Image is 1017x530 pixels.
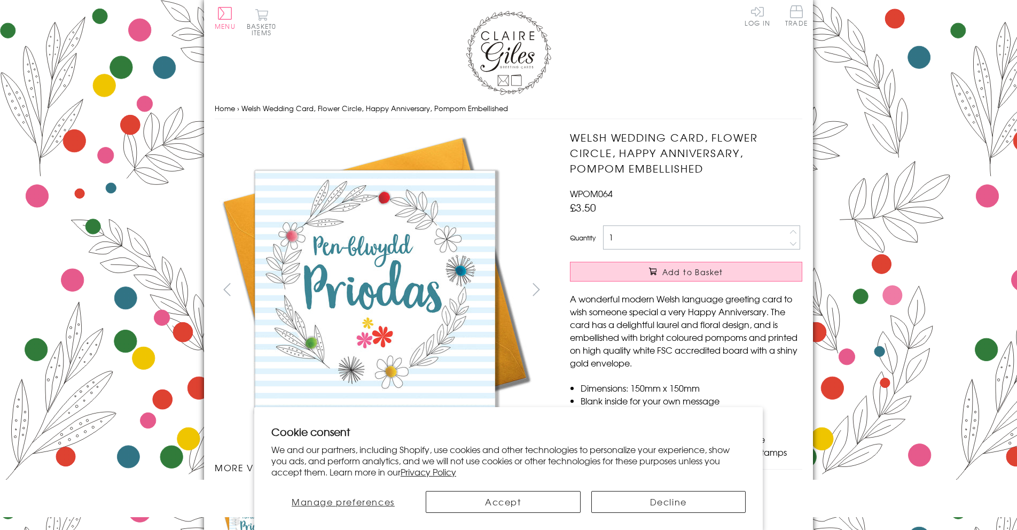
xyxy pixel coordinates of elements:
button: prev [215,277,239,301]
p: We and our partners, including Shopify, use cookies and other technologies to personalize your ex... [271,444,746,477]
img: Welsh Wedding Card, Flower Circle, Happy Anniversary, Pompom Embellished [215,130,535,450]
span: Manage preferences [292,495,395,508]
span: Trade [785,5,808,26]
span: £3.50 [570,200,596,215]
span: Menu [215,21,236,31]
img: Claire Giles Greetings Cards [466,11,551,95]
span: Add to Basket [662,267,723,277]
p: A wonderful modern Welsh language greeting card to wish someone special a very Happy Anniversary.... [570,292,802,369]
li: Blank inside for your own message [581,394,802,407]
span: 0 items [252,21,276,37]
button: Manage preferences [271,491,415,513]
button: Accept [426,491,581,513]
a: Home [215,103,235,113]
a: Privacy Policy [401,465,456,478]
h2: Cookie consent [271,424,746,439]
span: › [237,103,239,113]
h3: More views [215,461,549,474]
a: Trade [785,5,808,28]
button: Menu [215,7,236,29]
a: Log In [745,5,770,26]
label: Quantity [570,233,596,243]
span: WPOM064 [570,187,613,200]
button: Decline [591,491,746,513]
span: Welsh Wedding Card, Flower Circle, Happy Anniversary, Pompom Embellished [241,103,508,113]
nav: breadcrumbs [215,98,802,120]
button: Add to Basket [570,262,802,282]
button: Basket0 items [247,9,276,36]
li: Dimensions: 150mm x 150mm [581,381,802,394]
h1: Welsh Wedding Card, Flower Circle, Happy Anniversary, Pompom Embellished [570,130,802,176]
button: next [525,277,549,301]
